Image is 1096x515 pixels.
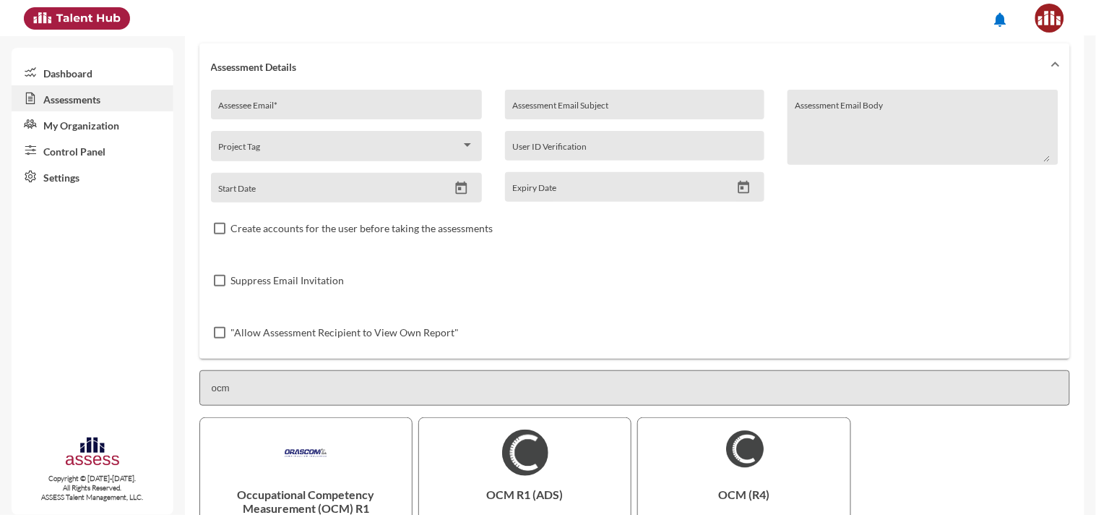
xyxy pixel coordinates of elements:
[12,474,173,502] p: Copyright © [DATE]-[DATE]. All Rights Reserved. ASSESS Talent Management, LLC.
[12,111,173,137] a: My Organization
[431,476,619,513] p: OCM R1 (ADS)
[12,163,173,190] a: Settings
[231,220,493,237] span: Create accounts for the user before taking the assessments
[231,272,345,289] span: Suppress Email Invitation
[12,59,173,85] a: Dashboard
[731,180,756,195] button: Open calendar
[12,85,173,111] a: Assessments
[992,11,1009,28] mat-icon: notifications
[199,370,1071,406] input: Search in assessments
[199,43,1071,90] mat-expansion-panel-header: Assessment Details
[199,90,1071,359] div: Assessment Details
[449,181,474,196] button: Open calendar
[231,324,459,341] span: "Allow Assessment Recipient to View Own Report"
[211,61,1042,73] mat-panel-title: Assessment Details
[12,137,173,163] a: Control Panel
[650,476,838,513] p: OCM (R4)
[64,435,121,471] img: assesscompany-logo.png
